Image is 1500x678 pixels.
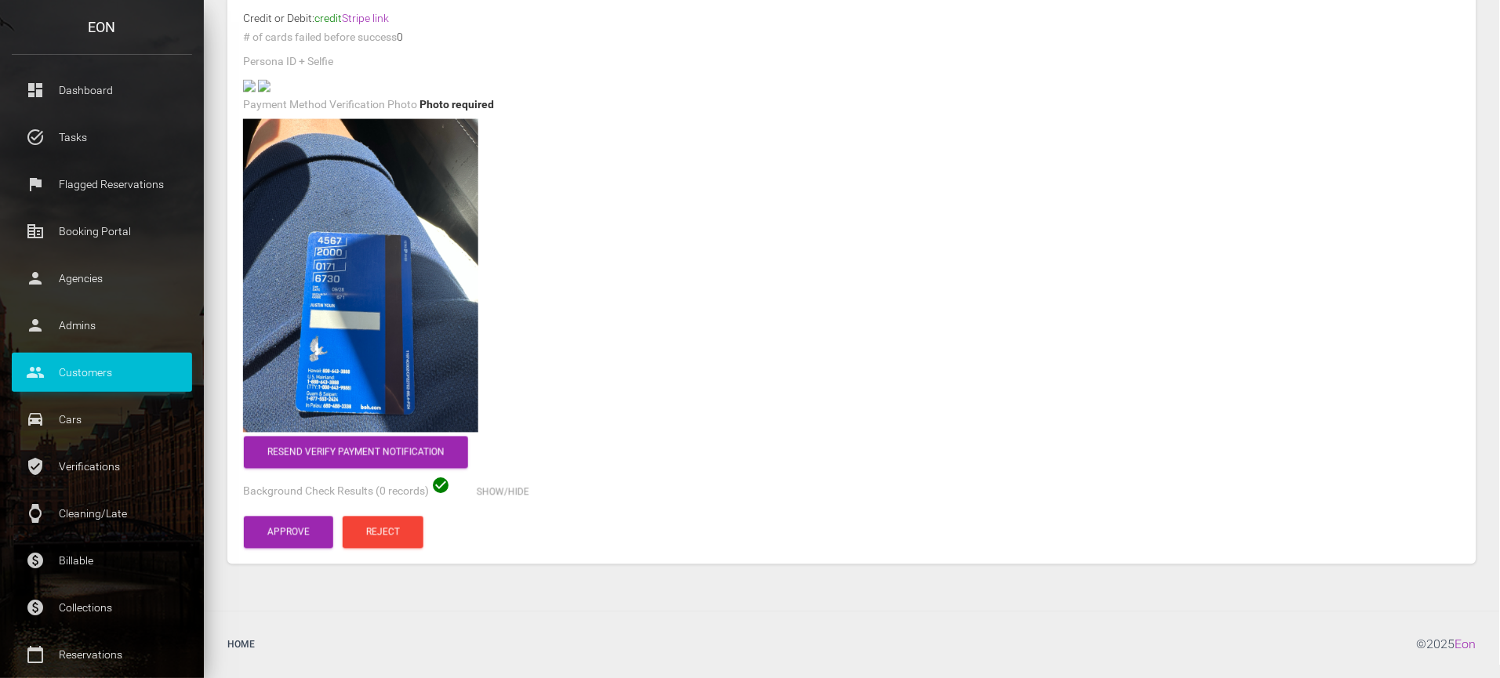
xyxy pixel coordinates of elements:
button: Reject [343,517,423,549]
a: verified_user Verifications [12,447,192,486]
a: calendar_today Reservations [12,635,192,674]
p: Admins [24,314,180,337]
p: Cleaning/Late [24,502,180,525]
a: Home [216,624,267,666]
button: Approve [244,517,333,549]
img: 7fbaf7-legacy-shared-us-central1%2Fselfiefile%2Fimage%2F958563919%2Fshrine_processed%2F884b3daa83... [258,80,271,92]
p: Reservations [24,643,180,666]
button: Resend verify payment notification [244,437,468,469]
div: 0 [231,27,1473,52]
p: Booking Portal [24,219,180,243]
a: paid Collections [12,588,192,627]
button: Show/Hide [453,477,553,509]
span: Photo required [419,98,494,111]
label: Background Check Results (0 records) [243,484,429,500]
a: flag Flagged Reservations [12,165,192,204]
a: person Admins [12,306,192,345]
div: © 2025 [1417,624,1488,666]
label: # of cards failed before success [243,30,397,45]
div: Credit or Debit: [231,9,1473,27]
p: Verifications [24,455,180,478]
a: Stripe link [342,12,389,24]
a: person Agencies [12,259,192,298]
a: task_alt Tasks [12,118,192,157]
img: IMG_5195.jpg [243,119,478,433]
a: watch Cleaning/Late [12,494,192,533]
p: Flagged Reservations [24,172,180,196]
a: Eon [1455,637,1476,652]
p: Billable [24,549,180,572]
p: Cars [24,408,180,431]
img: positive-dl-front-photo.jpg [243,80,256,92]
a: paid Billable [12,541,192,580]
span: check_circle [431,477,450,495]
p: Customers [24,361,180,384]
p: Agencies [24,266,180,290]
a: people Customers [12,353,192,392]
p: Dashboard [24,78,180,102]
label: Persona ID + Selfie [243,54,333,70]
p: Tasks [24,125,180,149]
label: Payment Method Verification Photo [243,97,417,113]
a: drive_eta Cars [12,400,192,439]
a: dashboard Dashboard [12,71,192,110]
span: credit [314,12,389,24]
p: Collections [24,596,180,619]
a: corporate_fare Booking Portal [12,212,192,251]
